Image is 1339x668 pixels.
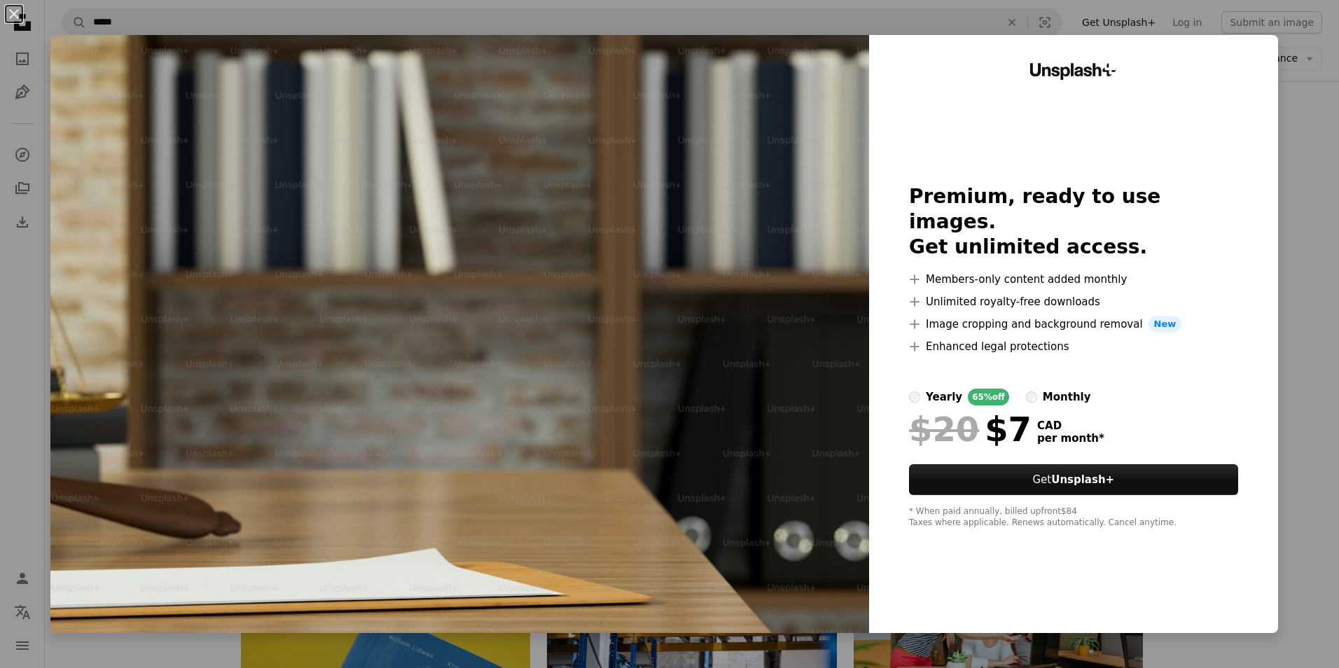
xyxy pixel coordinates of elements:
[909,464,1238,495] button: GetUnsplash+
[968,389,1009,405] div: 65% off
[909,506,1238,529] div: * When paid annually, billed upfront $84 Taxes where applicable. Renews automatically. Cancel any...
[909,184,1238,260] h2: Premium, ready to use images. Get unlimited access.
[1037,419,1104,432] span: CAD
[1149,316,1182,333] span: New
[926,389,962,405] div: yearly
[909,316,1238,333] li: Image cropping and background removal
[1026,391,1037,403] input: monthly
[1051,473,1114,486] strong: Unsplash+
[909,293,1238,310] li: Unlimited royalty-free downloads
[909,411,979,447] span: $20
[1037,432,1104,445] span: per month *
[909,411,1032,447] div: $7
[909,391,920,403] input: yearly65%off
[1043,389,1091,405] div: monthly
[909,338,1238,355] li: Enhanced legal protections
[909,271,1238,288] li: Members-only content added monthly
